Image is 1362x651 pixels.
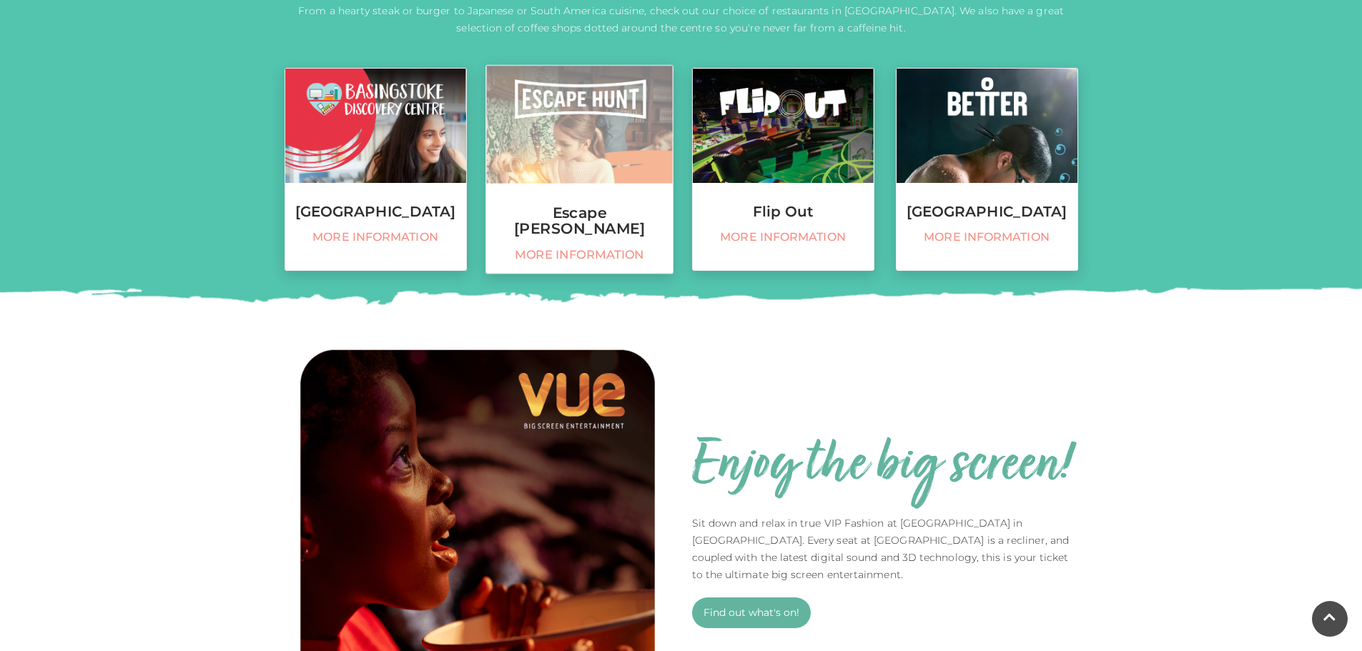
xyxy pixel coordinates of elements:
[486,205,673,236] h3: Escape [PERSON_NAME]
[285,204,466,219] h3: [GEOGRAPHIC_DATA]
[692,597,811,628] a: Find out what's on!
[692,515,1078,583] p: Sit down and relax in true VIP Fashion at [GEOGRAPHIC_DATA] in [GEOGRAPHIC_DATA]. Every seat at [...
[700,230,867,244] span: More information
[904,230,1070,244] span: More information
[897,204,1077,219] h3: [GEOGRAPHIC_DATA]
[285,2,1078,36] p: From a hearty steak or burger to Japanese or South America cuisine, check out our choice of resta...
[493,247,665,262] span: More information
[486,66,673,184] img: Escape Hunt, Festival Place, Basingstoke
[292,230,459,244] span: More information
[693,204,874,219] h3: Flip Out
[692,432,1072,500] h2: Enjoy the big screen!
